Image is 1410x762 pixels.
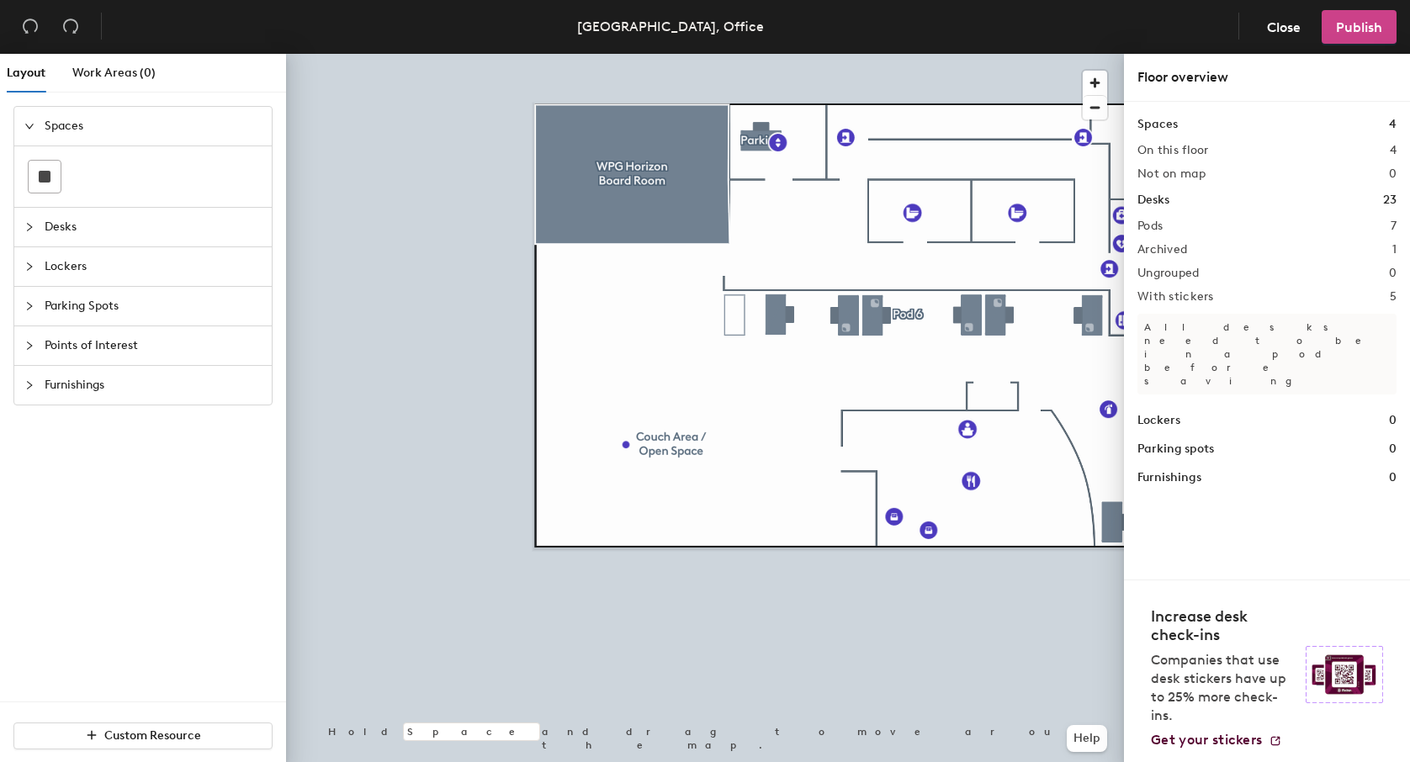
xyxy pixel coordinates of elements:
[1151,607,1296,644] h4: Increase desk check-ins
[1151,732,1282,749] a: Get your stickers
[45,247,262,286] span: Lockers
[1389,468,1397,487] h1: 0
[1389,115,1397,134] h1: 4
[24,121,34,131] span: expanded
[104,728,201,743] span: Custom Resource
[45,208,262,246] span: Desks
[1137,191,1169,209] h1: Desks
[54,10,87,44] button: Redo (⌘ + ⇧ + Z)
[1137,411,1180,430] h1: Lockers
[45,326,262,365] span: Points of Interest
[1137,67,1397,87] div: Floor overview
[1383,191,1397,209] h1: 23
[7,66,45,80] span: Layout
[1137,167,1206,181] h2: Not on map
[1137,468,1201,487] h1: Furnishings
[1137,267,1200,280] h2: Ungrouped
[24,222,34,232] span: collapsed
[1137,220,1163,233] h2: Pods
[1390,290,1397,304] h2: 5
[1137,440,1214,458] h1: Parking spots
[1392,243,1397,257] h2: 1
[1389,167,1397,181] h2: 0
[45,107,262,146] span: Spaces
[45,366,262,405] span: Furnishings
[24,301,34,311] span: collapsed
[1151,651,1296,725] p: Companies that use desk stickers have up to 25% more check-ins.
[1322,10,1397,44] button: Publish
[1137,314,1397,394] p: All desks need to be in a pod before saving
[1137,115,1178,134] h1: Spaces
[1267,19,1301,35] span: Close
[24,380,34,390] span: collapsed
[1253,10,1315,44] button: Close
[577,16,764,37] div: [GEOGRAPHIC_DATA], Office
[1137,144,1209,157] h2: On this floor
[1389,440,1397,458] h1: 0
[1390,144,1397,157] h2: 4
[24,262,34,272] span: collapsed
[1137,290,1214,304] h2: With stickers
[1391,220,1397,233] h2: 7
[1151,732,1262,748] span: Get your stickers
[1306,646,1383,703] img: Sticker logo
[24,341,34,351] span: collapsed
[22,18,39,34] span: undo
[1389,411,1397,430] h1: 0
[1137,243,1187,257] h2: Archived
[1336,19,1382,35] span: Publish
[1067,725,1107,752] button: Help
[45,287,262,325] span: Parking Spots
[13,722,273,749] button: Custom Resource
[72,66,156,80] span: Work Areas (0)
[13,10,47,44] button: Undo (⌘ + Z)
[1389,267,1397,280] h2: 0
